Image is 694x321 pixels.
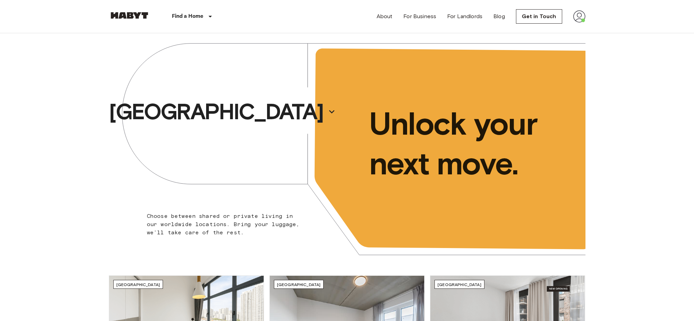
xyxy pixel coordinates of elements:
a: Get in Touch [516,9,562,24]
img: avatar [573,10,585,23]
span: [GEOGRAPHIC_DATA] [116,282,160,287]
a: About [377,12,393,21]
span: [GEOGRAPHIC_DATA] [438,282,481,287]
p: [GEOGRAPHIC_DATA] [109,98,323,125]
a: Blog [493,12,505,21]
span: [GEOGRAPHIC_DATA] [277,282,321,287]
button: [GEOGRAPHIC_DATA] [106,96,338,127]
a: For Landlords [447,12,482,21]
p: Choose between shared or private living in our worldwide locations. Bring your luggage, we'll tak... [147,212,304,237]
img: Habyt [109,12,150,19]
a: For Business [403,12,436,21]
p: Find a Home [172,12,204,21]
p: Unlock your next move. [369,104,575,183]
